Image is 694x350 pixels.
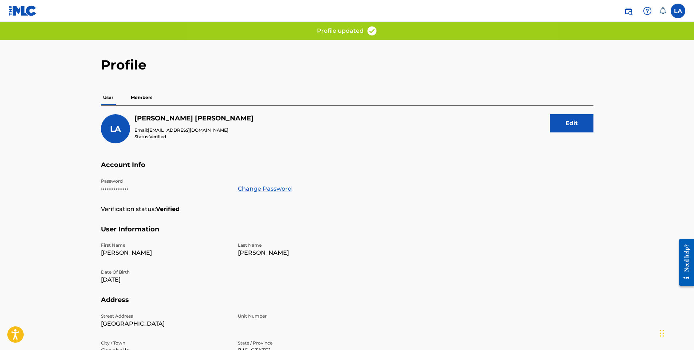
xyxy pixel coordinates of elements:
[134,127,254,134] p: Email:
[134,114,254,123] h5: LUIS ALBERTO AGUILAR
[101,57,593,73] h2: Profile
[671,4,685,18] div: User Menu
[674,233,694,291] iframe: Resource Center
[101,340,229,346] p: City / Town
[317,27,364,35] p: Profile updated
[550,114,593,132] button: Edit
[659,7,666,15] div: Notifications
[101,313,229,319] p: Street Address
[101,184,229,193] p: •••••••••••••••
[643,7,652,15] img: help
[101,225,593,242] h5: User Information
[621,4,636,18] a: Public Search
[134,134,254,140] p: Status:
[101,242,229,248] p: First Name
[101,319,229,328] p: [GEOGRAPHIC_DATA]
[110,124,121,134] span: LA
[660,322,664,344] div: Drag
[238,184,292,193] a: Change Password
[9,5,37,16] img: MLC Logo
[148,127,228,133] span: [EMAIL_ADDRESS][DOMAIN_NAME]
[101,178,229,184] p: Password
[238,313,366,319] p: Unit Number
[156,205,180,214] strong: Verified
[101,205,156,214] p: Verification status:
[101,248,229,257] p: [PERSON_NAME]
[238,340,366,346] p: State / Province
[366,25,377,36] img: access
[101,275,229,284] p: [DATE]
[624,7,633,15] img: search
[238,248,366,257] p: [PERSON_NAME]
[101,296,593,313] h5: Address
[101,269,229,275] p: Date Of Birth
[149,134,166,139] span: Verified
[658,315,694,350] iframe: Chat Widget
[101,161,593,178] h5: Account Info
[238,242,366,248] p: Last Name
[640,4,655,18] div: Help
[129,90,154,105] p: Members
[101,90,115,105] p: User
